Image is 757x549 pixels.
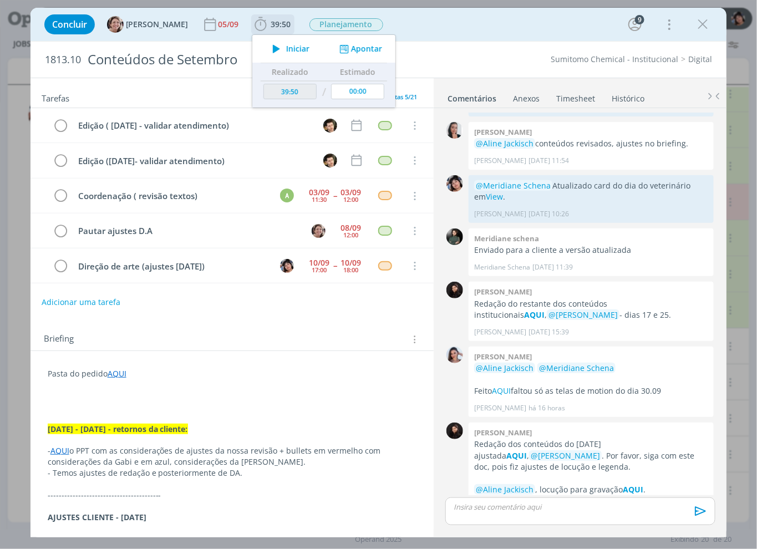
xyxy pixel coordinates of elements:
button: E [278,257,295,274]
p: [PERSON_NAME] [474,403,526,413]
a: Histórico [611,88,645,104]
button: Apontar [337,43,383,55]
img: E [446,175,463,192]
img: V [323,119,337,133]
a: AQUI [524,309,545,320]
div: 11:30 [312,196,327,202]
a: AQUI [506,450,527,461]
span: Abertas 5/21 [381,93,417,101]
div: 12:00 [343,196,358,202]
ul: 39:50 [252,34,396,108]
div: Anexos [513,93,540,104]
span: [DATE] 15:39 [529,327,569,337]
span: há 16 horas [529,403,565,413]
div: Edição ([DATE]- validar atendimento) [74,154,313,168]
span: Planejamento [309,18,383,31]
span: Iniciar [286,45,309,53]
p: Pasta do pedido [48,368,417,379]
div: Conteúdos de Setembro [83,46,430,73]
button: Iniciar [266,41,310,57]
div: dialog [31,8,727,537]
span: @Aline Jackisch [476,484,534,495]
p: Feito faltou só as telas de motion do dia 30.09 [474,385,708,396]
button: 39:50 [252,16,294,33]
div: 12:00 [343,232,358,238]
div: 05/09 [219,21,241,28]
img: L [446,423,463,439]
div: 10/09 [341,259,361,267]
a: Comentários [447,88,497,104]
span: @[PERSON_NAME] [531,450,600,461]
div: 18:00 [343,267,358,273]
p: ----------------------------------------- [48,490,417,501]
span: Briefing [44,332,74,347]
a: AQUI [50,445,69,456]
button: 9 [626,16,644,33]
a: AQUI [108,368,126,379]
img: V [323,154,337,167]
img: A [312,224,326,238]
img: A [107,16,124,33]
strong: [DATE] - [DATE] - retornos da cliente: [48,424,188,434]
p: Redação do restante dos conteúdos institucionais , - dias 17 e 25. [474,298,708,321]
div: 08/09 [341,224,361,232]
span: @Meridiane Schena [476,180,551,191]
div: Direção de arte (ajustes [DATE]) [74,260,270,273]
img: N [446,347,463,363]
div: 17:00 [312,267,327,273]
b: Meridiane schena [474,233,539,243]
a: AQUI [492,385,511,396]
span: -- [333,262,337,270]
div: Coordenação ( revisão textos) [74,189,270,203]
div: 03/09 [309,189,329,196]
span: [DATE] 11:54 [529,156,569,166]
span: -- [333,192,337,200]
button: Planejamento [309,18,384,32]
p: [PERSON_NAME] [474,156,526,166]
p: conteúdos revisados, ajustes no briefing. [474,138,708,149]
a: Sumitomo Chemical - Institucional [551,54,678,64]
a: Timesheet [556,88,596,104]
p: [PERSON_NAME] [474,209,526,219]
td: / [319,81,328,104]
b: [PERSON_NAME] [474,127,532,137]
p: Redação dos conteúdos do [DATE] ajustada , . Por favor, siga com este doc, pois fiz ajustes de lo... [474,439,708,472]
a: AQUI [623,484,643,495]
p: Atualizado card do dia do veterinário em . [474,180,708,203]
button: Concluir [44,14,95,34]
b: [PERSON_NAME] [474,287,532,297]
div: Edição ( [DATE] - validar atendimento) [74,119,313,133]
b: [PERSON_NAME] [474,352,532,362]
th: Realizado [261,63,319,81]
button: V [322,117,338,134]
span: 39:50 [271,19,291,29]
span: [PERSON_NAME] [126,21,189,28]
button: A [278,187,295,204]
div: A [280,189,294,202]
p: , locução para gravação . [474,484,708,495]
a: View [486,191,503,202]
p: - Temos ajustes de redação e posteriormente de DA. [48,467,417,479]
button: Adicionar uma tarefa [41,292,121,312]
p: - o PPT com as considerações de ajustes da nossa revisão + bullets em vermelho com considerações ... [48,445,417,467]
span: 1813.10 [45,54,81,66]
span: @Aline Jackisch [476,363,534,373]
span: Concluir [52,20,87,29]
span: @Meridiane Schena [539,363,614,373]
span: @[PERSON_NAME] [548,309,618,320]
div: 03/09 [341,189,361,196]
p: Enviado para a cliente a versão atualizada [474,245,708,256]
img: L [446,282,463,298]
button: A[PERSON_NAME] [107,16,189,33]
p: Meridiane Schena [474,262,530,272]
div: 10/09 [309,259,329,267]
span: [DATE] 11:39 [532,262,573,272]
span: @Aline Jackisch [476,138,534,149]
a: Digital [688,54,712,64]
img: M [446,228,463,245]
button: V [322,152,338,169]
div: Pautar ajustes D.A [74,224,302,238]
img: C [446,122,463,139]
